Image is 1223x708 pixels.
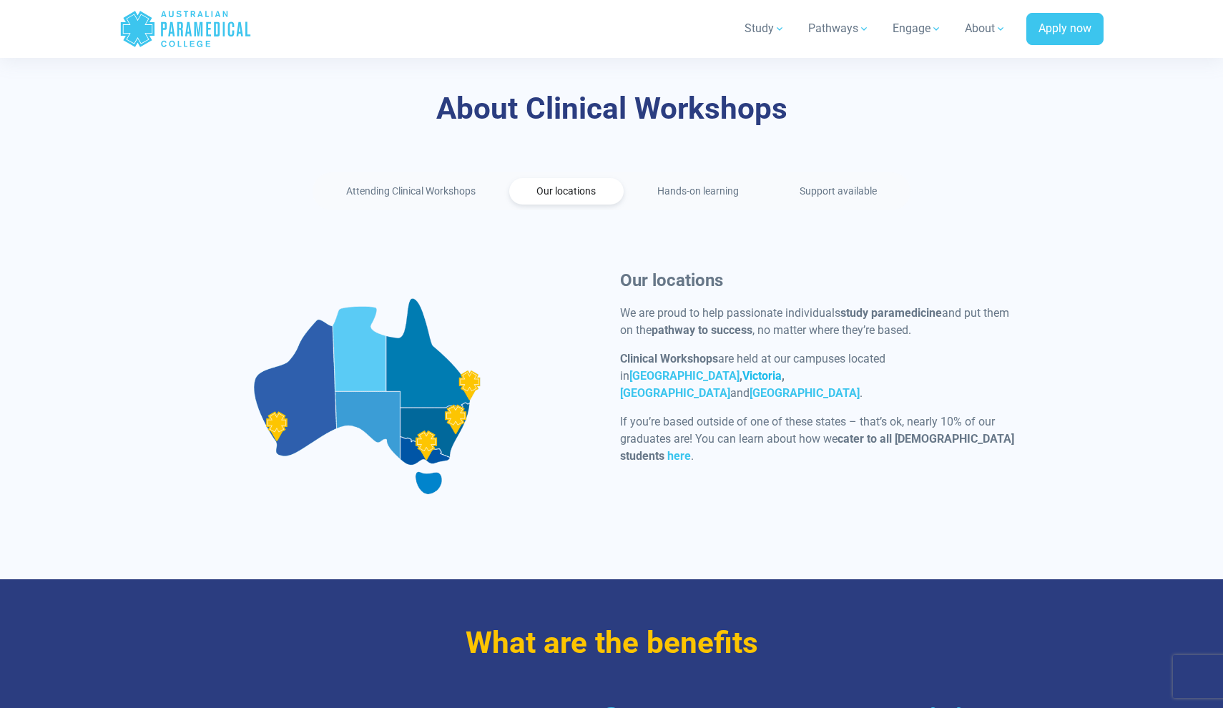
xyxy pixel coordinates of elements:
a: [GEOGRAPHIC_DATA] [620,386,730,400]
a: here [667,449,691,463]
a: About [956,9,1015,49]
h3: About Clinical Workshops [193,91,1030,127]
h3: What are the benefits [193,625,1030,662]
strong: Clinical Workshops [620,352,718,365]
a: Attending Clinical Workshops [318,178,504,205]
a: [GEOGRAPHIC_DATA] [750,386,860,400]
a: Study [736,9,794,49]
strong: , [782,369,785,383]
strong: pathway to success [652,323,752,337]
strong: Our locations [620,270,723,290]
strong: study paramedicine [840,306,942,320]
a: [GEOGRAPHIC_DATA] [629,369,740,383]
a: Pathways [800,9,878,49]
a: Australian Paramedical College [119,6,252,52]
p: are held at our campuses located in and . [620,350,1021,402]
a: Engage [884,9,951,49]
a: Apply now [1026,13,1104,46]
a: Support available [772,178,905,205]
p: If you’re based outside of one of these states – that’s ok, nearly 10% of our graduates are! You ... [620,413,1021,465]
a: Hands-on learning [629,178,767,205]
a: Our locations [509,178,624,205]
strong: , [740,369,742,383]
p: We are proud to help passionate individuals and put them on the , no matter where they’re based. [620,305,1021,339]
a: Victoria [742,369,782,383]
